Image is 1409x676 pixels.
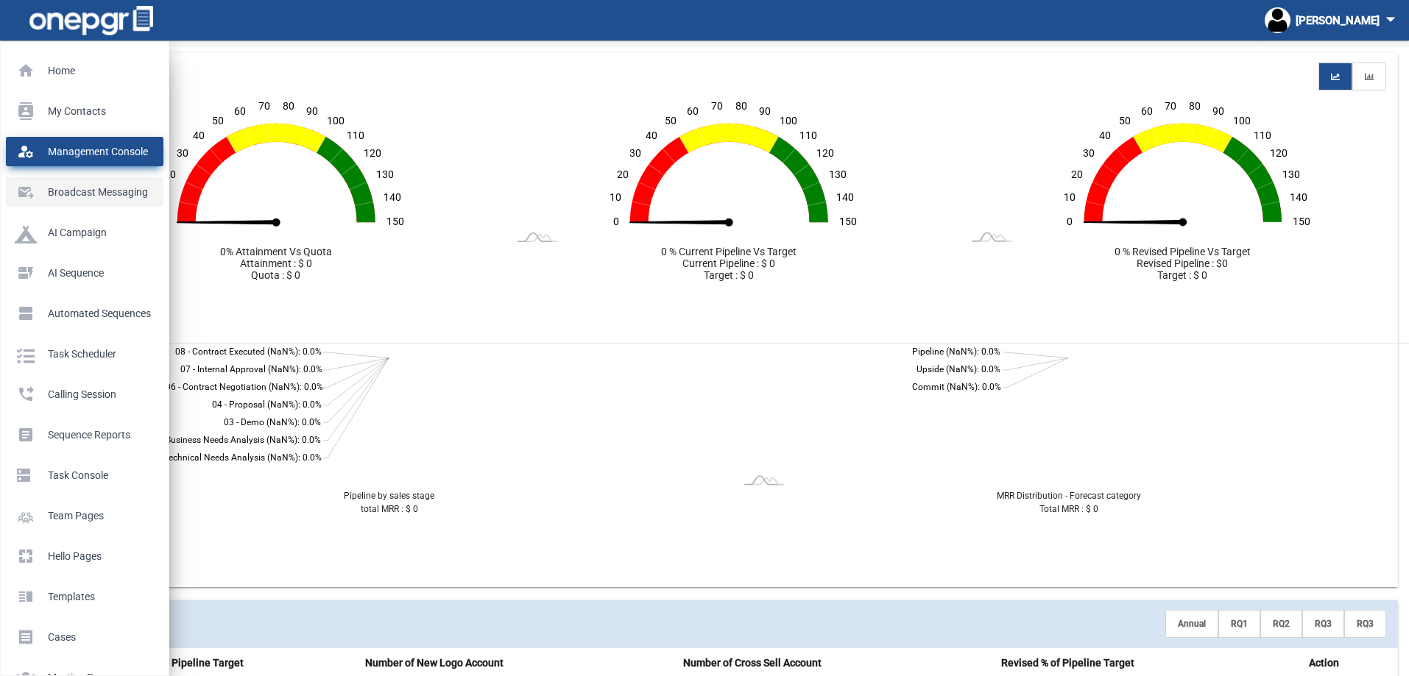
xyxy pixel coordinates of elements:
tspan: 70 [258,100,270,112]
tspan: 70 [711,100,723,112]
a: homeHome [6,56,163,85]
p: AI Sequence [15,262,149,284]
a: dynamic_formAI Sequence [6,258,163,288]
p: MRR Distribution - Forecast category Total MRR : $ 0 [741,489,1399,516]
tspan: 140 [1290,192,1307,204]
a: manage_accountsManagement Console [6,137,163,166]
p: 0% Attainment Vs Quota Attainment : $ 0 Quota : $ 0 [60,246,492,281]
a: pagesHello Pages [6,541,163,571]
tspan: 150 [1293,216,1310,227]
img: profile.jpg [1265,7,1290,33]
p: 0 % Revised Pipeline Vs Target Revised Pipeline : $0 Target : $ 0 [967,246,1398,281]
tspan: 50 [665,115,677,127]
tspan: 30 [629,148,641,160]
tspan: 60 [234,105,246,117]
tspan: Upside (NaN%): 0.0% [917,364,1001,374]
tspan: 110 [799,129,817,141]
a: dns_roundedTask Console [6,460,163,490]
p: Calling Session [15,383,149,405]
tspan: 80 [735,100,747,112]
a: Team Pages [6,501,163,530]
tspan: 70 [1165,100,1176,112]
p: Task Console [15,464,149,486]
tspan: 130 [829,168,847,180]
tspan: 50 [1119,115,1131,127]
a: phone_forwardedCalling Session [6,380,163,409]
tspan: 03 - Demo (NaN%): 0.0% [225,417,322,427]
p: Pipeline by sales stage total MRR : $ 0 [60,489,718,516]
tspan: 120 [816,148,834,160]
div: RQ3 [1345,611,1385,637]
mat-icon: arrow_drop_down [1380,8,1402,30]
a: articleSequence Reports [6,420,163,449]
tspan: 130 [1282,168,1300,180]
tspan: 30 [177,148,188,160]
tspan: 20 [164,168,176,180]
tspan: 04 - Proposal (NaN%): 0.0% [213,399,322,410]
mat-toolbar: Team Summary [60,53,1398,100]
div: RQ1 [1219,611,1260,637]
tspan: 40 [1099,129,1111,141]
tspan: 08 - Contract Executed (NaN%): 0.0% [176,346,322,357]
tspan: 120 [364,148,381,160]
tspan: 100 [1233,115,1251,127]
tspan: 150 [839,216,857,227]
div: RQ3 [1303,611,1343,637]
p: Broadcast messaging [15,181,149,203]
tspan: 20 [1071,168,1083,180]
tspan: 80 [282,100,294,112]
tspan: 90 [759,105,771,117]
a: vertical_splitTemplates [6,582,163,611]
p: Automated Sequences [15,302,149,324]
tspan: Commit (NaN%): 0.0% [913,382,1002,392]
tspan: 110 [347,129,364,141]
tspan: 120 [1270,148,1288,160]
a: outgoing_mailBroadcast messaging [6,177,163,207]
tspan: 06 - Contract Negotiation (NaN%): 0.0% [166,382,324,392]
tspan: 60 [1141,105,1153,117]
p: Templates [15,586,149,608]
a: contactsMy Contacts [6,96,163,126]
p: Management Console [15,140,149,163]
p: My Contacts [15,100,149,122]
tspan: 150 [386,216,403,227]
img: one-pgr-logo-white.svg [29,6,153,35]
div: RQ2 [1261,611,1302,637]
tspan: 20 [618,168,629,180]
tspan: 40 [646,129,657,141]
tspan: 110 [1254,129,1271,141]
p: Team Pages [15,505,149,527]
tspan: 100 [327,115,345,127]
p: Task Scheduler [15,343,149,365]
div: Annual [1166,611,1218,637]
p: Cases [15,626,149,648]
a: receiptCases [6,622,163,652]
tspan: 30 [1083,148,1095,160]
a: Task Scheduler [6,339,163,369]
tspan: 40 [193,129,205,141]
tspan: 100 [780,115,797,127]
p: Hello Pages [15,545,149,567]
tspan: Pipeline (NaN%): 0.0% [913,346,1001,357]
tspan: 80 [1189,100,1201,112]
tspan: 90 [306,105,318,117]
p: AI Campaign [15,221,149,243]
tspan: 90 [1212,105,1224,117]
tspan: 01 - Technical Needs Analysis (NaN%): 0.0% [148,452,322,463]
p: 0 % Current Pipeline Vs Target Current Pipeline : $ 0 Target : $ 0 [514,246,945,281]
tspan: 50 [212,115,224,127]
tspan: 0 [1067,216,1073,227]
a: AI Campaign [6,218,163,247]
p: Sequence Reports [15,424,149,446]
p: Home [15,60,149,82]
tspan: 140 [836,192,854,204]
tspan: 60 [688,105,699,117]
tspan: 0 [613,216,619,227]
tspan: 140 [384,192,401,204]
tspan: 02 - Business Needs Analysis (NaN%): 0.0% [149,435,322,445]
tspan: 10 [1064,192,1076,204]
tspan: 130 [375,168,393,180]
tspan: 10 [610,192,621,204]
a: view_agendaAutomated Sequences [6,299,163,328]
tspan: 07 - Internal Approval (NaN%): 0.0% [181,364,323,374]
